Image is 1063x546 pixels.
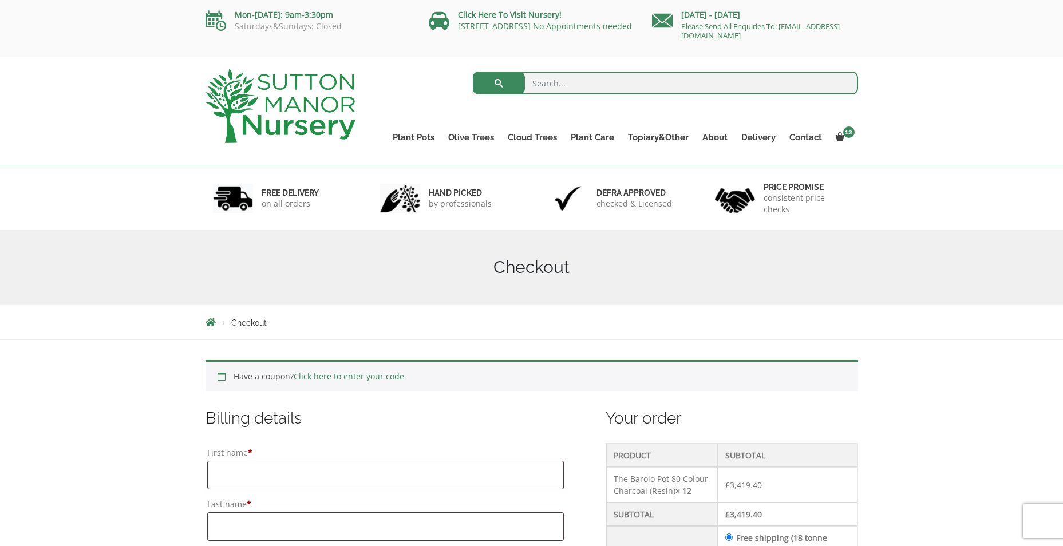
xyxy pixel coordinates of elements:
[734,129,783,145] a: Delivery
[206,8,412,22] p: Mon-[DATE]: 9am-3:30pm
[429,198,492,209] p: by professionals
[206,318,858,327] nav: Breadcrumbs
[262,188,319,198] h6: FREE DELIVERY
[262,198,319,209] p: on all orders
[207,445,564,461] label: First name
[606,503,718,526] th: Subtotal
[207,496,564,512] label: Last name
[206,360,858,391] div: Have a coupon?
[473,72,858,94] input: Search...
[764,192,851,215] p: consistent price checks
[429,188,492,198] h6: hand picked
[725,480,762,490] bdi: 3,419.40
[829,129,858,145] a: 12
[386,129,441,145] a: Plant Pots
[652,8,858,22] p: [DATE] - [DATE]
[675,485,691,496] strong: × 12
[213,184,253,213] img: 1.jpg
[231,318,267,327] span: Checkout
[621,129,696,145] a: Topiary&Other
[725,480,730,490] span: £
[715,181,755,216] img: 4.jpg
[596,198,672,209] p: checked & Licensed
[843,126,855,138] span: 12
[501,129,564,145] a: Cloud Trees
[606,444,718,467] th: Product
[764,182,851,192] h6: Price promise
[725,509,730,520] span: £
[441,129,501,145] a: Olive Trees
[718,444,857,467] th: Subtotal
[206,22,412,31] p: Saturdays&Sundays: Closed
[606,407,858,429] h3: Your order
[725,509,762,520] bdi: 3,419.40
[564,129,621,145] a: Plant Care
[681,21,840,41] a: Please Send All Enquiries To: [EMAIL_ADDRESS][DOMAIN_NAME]
[596,188,672,198] h6: Defra approved
[458,9,562,20] a: Click Here To Visit Nursery!
[458,21,632,31] a: [STREET_ADDRESS] No Appointments needed
[783,129,829,145] a: Contact
[206,407,566,429] h3: Billing details
[696,129,734,145] a: About
[606,467,718,503] td: The Barolo Pot 80 Colour Charcoal (Resin)
[548,184,588,213] img: 3.jpg
[294,371,404,382] a: Click here to enter your code
[206,69,355,143] img: logo
[380,184,420,213] img: 2.jpg
[206,257,858,278] h1: Checkout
